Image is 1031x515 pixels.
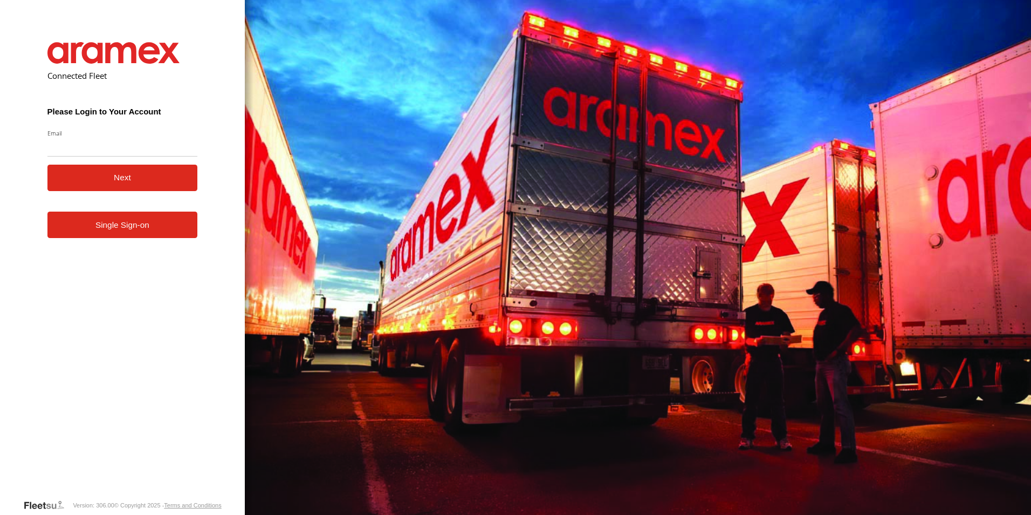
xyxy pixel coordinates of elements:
[23,500,73,511] a: Visit our Website
[73,502,114,509] div: Version: 306.00
[47,42,180,64] img: Aramex
[47,70,198,81] h2: Connected Fleet
[47,165,198,191] button: Next
[164,502,221,509] a: Terms and Conditions
[47,212,198,238] a: Single Sign-on
[114,502,222,509] div: © Copyright 2025 -
[47,107,198,116] h3: Please Login to Your Account
[47,129,198,137] label: Email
